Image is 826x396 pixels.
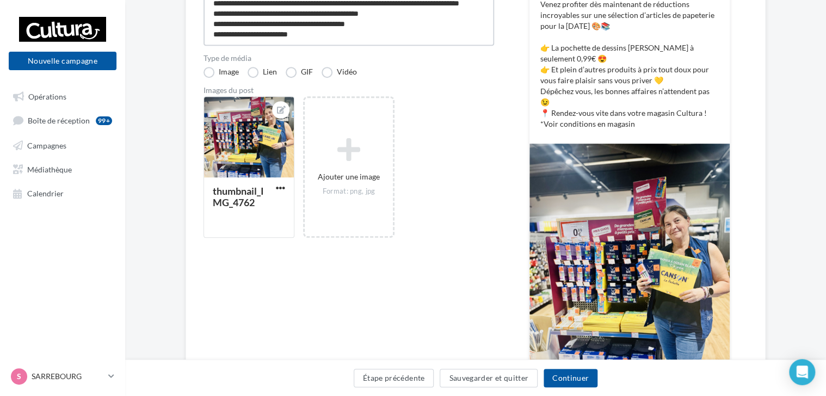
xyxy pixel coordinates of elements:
[9,366,116,387] a: S SARREBOURG
[248,67,277,78] label: Lien
[7,183,119,202] a: Calendrier
[789,359,815,385] div: Open Intercom Messenger
[544,369,597,387] button: Continuer
[32,371,104,382] p: SARREBOURG
[27,140,66,150] span: Campagnes
[322,67,357,78] label: Vidéo
[7,86,119,106] a: Opérations
[17,371,21,382] span: S
[27,189,64,198] span: Calendrier
[440,369,538,387] button: Sauvegarder et quitter
[9,52,116,70] button: Nouvelle campagne
[27,164,72,174] span: Médiathèque
[286,67,313,78] label: GIF
[204,54,494,62] label: Type de média
[204,86,494,94] div: Images du post
[204,67,239,78] label: Image
[7,135,119,154] a: Campagnes
[96,116,112,125] div: 99+
[7,159,119,178] a: Médiathèque
[7,110,119,130] a: Boîte de réception99+
[213,185,264,208] div: thumbnail_IMG_4762
[28,116,90,125] span: Boîte de réception
[354,369,434,387] button: Étape précédente
[28,91,66,101] span: Opérations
